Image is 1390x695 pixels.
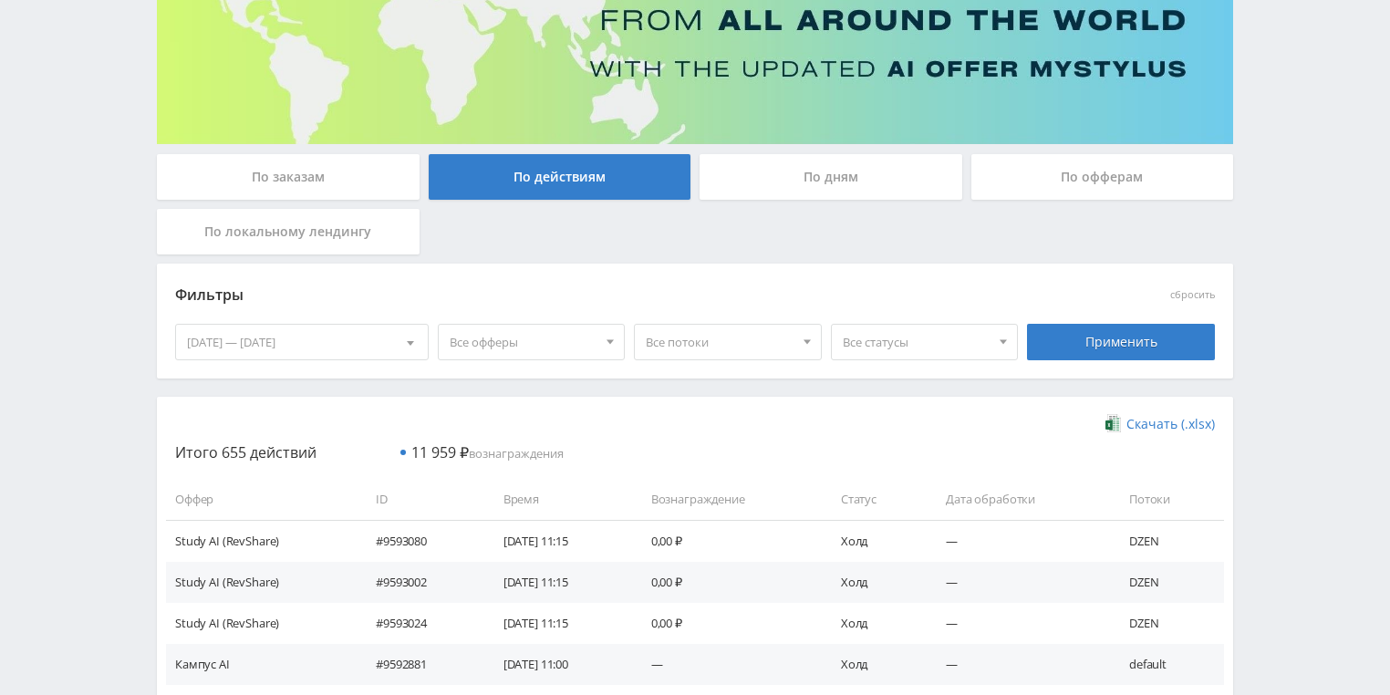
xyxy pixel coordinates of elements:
span: Итого 655 действий [175,442,316,462]
td: Оффер [166,479,358,520]
td: Холд [823,644,928,685]
div: Применить [1027,324,1215,360]
td: — [928,644,1111,685]
td: Статус [823,479,928,520]
td: #9593024 [358,603,485,644]
td: DZEN [1111,562,1224,603]
div: По локальному лендингу [157,209,420,254]
div: По офферам [971,154,1234,200]
td: [DATE] 11:15 [485,520,633,561]
td: 0,00 ₽ [633,603,823,644]
td: Дата обработки [928,479,1111,520]
span: Скачать (.xlsx) [1126,417,1215,431]
td: Время [485,479,633,520]
td: Кампус AI [166,644,358,685]
td: 0,00 ₽ [633,520,823,561]
div: По действиям [429,154,691,200]
td: [DATE] 11:00 [485,644,633,685]
div: По дням [700,154,962,200]
td: #9593002 [358,562,485,603]
td: #9592881 [358,644,485,685]
span: 11 959 ₽ [411,442,469,462]
td: — [928,603,1111,644]
td: DZEN [1111,520,1224,561]
td: #9593080 [358,520,485,561]
span: Все потоки [646,325,794,359]
td: — [928,562,1111,603]
td: [DATE] 11:15 [485,603,633,644]
td: Study AI (RevShare) [166,562,358,603]
a: Скачать (.xlsx) [1105,415,1215,433]
span: Все статусы [843,325,991,359]
td: ID [358,479,485,520]
td: Study AI (RevShare) [166,603,358,644]
td: [DATE] 11:15 [485,562,633,603]
td: 0,00 ₽ [633,562,823,603]
td: — [633,644,823,685]
td: — [928,520,1111,561]
td: Холд [823,562,928,603]
td: Study AI (RevShare) [166,520,358,561]
td: Холд [823,520,928,561]
td: Потоки [1111,479,1224,520]
td: Вознаграждение [633,479,823,520]
button: сбросить [1170,289,1215,301]
td: DZEN [1111,603,1224,644]
div: По заказам [157,154,420,200]
td: Холд [823,603,928,644]
span: вознаграждения [411,445,564,462]
div: [DATE] — [DATE] [176,325,428,359]
td: default [1111,644,1224,685]
span: Все офферы [450,325,597,359]
img: xlsx [1105,414,1121,432]
div: Фильтры [175,282,953,309]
